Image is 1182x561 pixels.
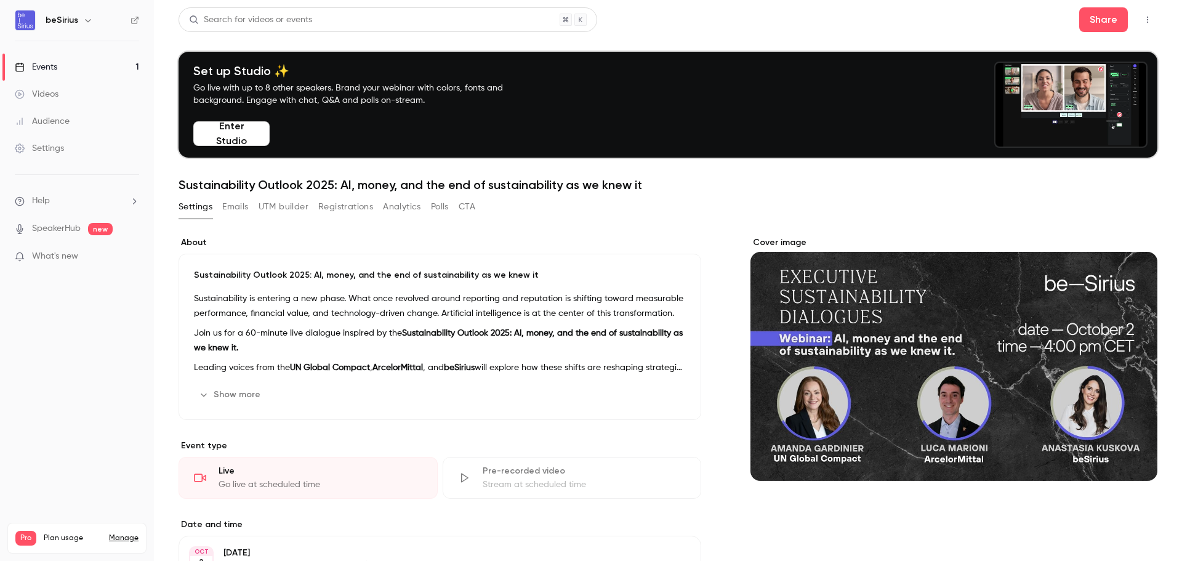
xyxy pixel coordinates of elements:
p: Sustainability Outlook 2025: AI, money, and the end of sustainability as we knew it [194,269,686,281]
div: Search for videos or events [189,14,312,26]
div: Live [219,465,422,477]
p: Sustainability is entering a new phase. What once revolved around reporting and reputation is shi... [194,291,686,321]
a: Manage [109,533,139,543]
label: About [179,236,701,249]
h4: Set up Studio ✨ [193,63,532,78]
strong: Sustainability Outlook 2025: AI, money, and the end of sustainability as we knew it. [194,329,683,352]
h1: Sustainability Outlook 2025: AI, money, and the end of sustainability as we knew it [179,177,1157,192]
strong: UN Global Compact [290,363,370,372]
label: Date and time [179,519,701,531]
button: Enter Studio [193,121,270,146]
div: Go live at scheduled time [219,478,422,491]
strong: beSirius [444,363,475,372]
p: Join us for a 60-minute live dialogue inspired by the [194,326,686,355]
div: OCT [190,547,212,556]
button: Show more [194,385,268,405]
section: Cover image [750,236,1157,481]
div: Stream at scheduled time [483,478,686,491]
div: Settings [15,142,64,155]
div: Events [15,61,57,73]
h6: beSirius [46,14,78,26]
div: Audience [15,115,70,127]
button: Polls [431,197,449,217]
span: new [88,223,113,235]
button: Analytics [383,197,421,217]
button: CTA [459,197,475,217]
strong: ArcelorMittal [372,363,423,372]
p: Event type [179,440,701,452]
li: help-dropdown-opener [15,195,139,208]
button: Share [1079,7,1128,32]
a: SpeakerHub [32,222,81,235]
span: Pro [15,531,36,546]
p: Go live with up to 8 other speakers. Brand your webinar with colors, fonts and background. Engage... [193,82,532,107]
span: What's new [32,250,78,263]
button: Emails [222,197,248,217]
label: Cover image [750,236,1157,249]
p: Leading voices from the , , and will explore how these shifts are reshaping strategies and what t... [194,360,686,375]
button: UTM builder [259,197,308,217]
span: Help [32,195,50,208]
button: Registrations [318,197,373,217]
p: [DATE] [223,547,636,559]
div: Videos [15,88,58,100]
div: Pre-recorded videoStream at scheduled time [443,457,702,499]
span: Plan usage [44,533,102,543]
div: Pre-recorded video [483,465,686,477]
div: LiveGo live at scheduled time [179,457,438,499]
button: Settings [179,197,212,217]
img: beSirius [15,10,35,30]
